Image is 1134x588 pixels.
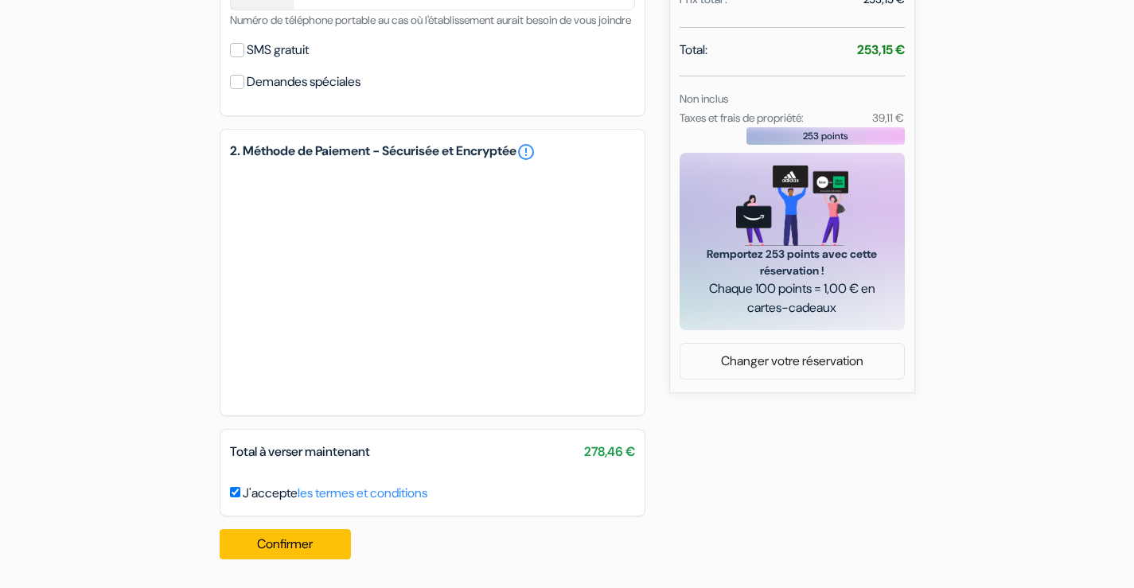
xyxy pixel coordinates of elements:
[680,346,904,376] a: Changer votre réservation
[584,442,635,461] span: 278,46 €
[680,41,707,60] span: Total:
[680,111,804,125] small: Taxes et frais de propriété:
[516,142,536,162] a: error_outline
[227,165,638,406] iframe: Cadre de saisie sécurisé pour le paiement
[298,485,427,501] a: les termes et conditions
[230,443,370,460] span: Total à verser maintenant
[699,246,886,279] span: Remportez 253 points avec cette réservation !
[230,13,631,27] small: Numéro de téléphone portable au cas où l'établissement aurait besoin de vous joindre
[243,484,427,503] label: J'accepte
[247,39,309,61] label: SMS gratuit
[247,71,360,93] label: Demandes spéciales
[680,92,728,106] small: Non inclus
[230,142,635,162] h5: 2. Méthode de Paiement - Sécurisée et Encryptée
[857,41,905,58] strong: 253,15 €
[699,279,886,317] span: Chaque 100 points = 1,00 € en cartes-cadeaux
[736,165,848,246] img: gift_card_hero_new.png
[220,529,352,559] button: Confirmer
[803,129,848,143] span: 253 points
[872,111,904,125] small: 39,11 €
